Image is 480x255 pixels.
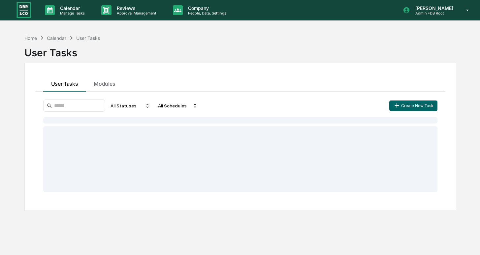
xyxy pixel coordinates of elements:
[76,35,100,41] div: User Tasks
[183,5,230,11] p: Company
[112,5,160,11] p: Reviews
[24,42,457,59] div: User Tasks
[410,11,457,15] p: Admin • DB Root
[112,11,160,15] p: Approval Management
[108,100,153,111] div: All Statuses
[183,11,230,15] p: People, Data, Settings
[389,100,437,111] button: Create New Task
[86,74,123,92] button: Modules
[16,1,32,19] img: logo
[55,5,88,11] p: Calendar
[47,35,66,41] div: Calendar
[43,74,86,92] button: User Tasks
[410,5,457,11] p: [PERSON_NAME]
[155,100,200,111] div: All Schedules
[24,35,37,41] div: Home
[55,11,88,15] p: Manage Tasks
